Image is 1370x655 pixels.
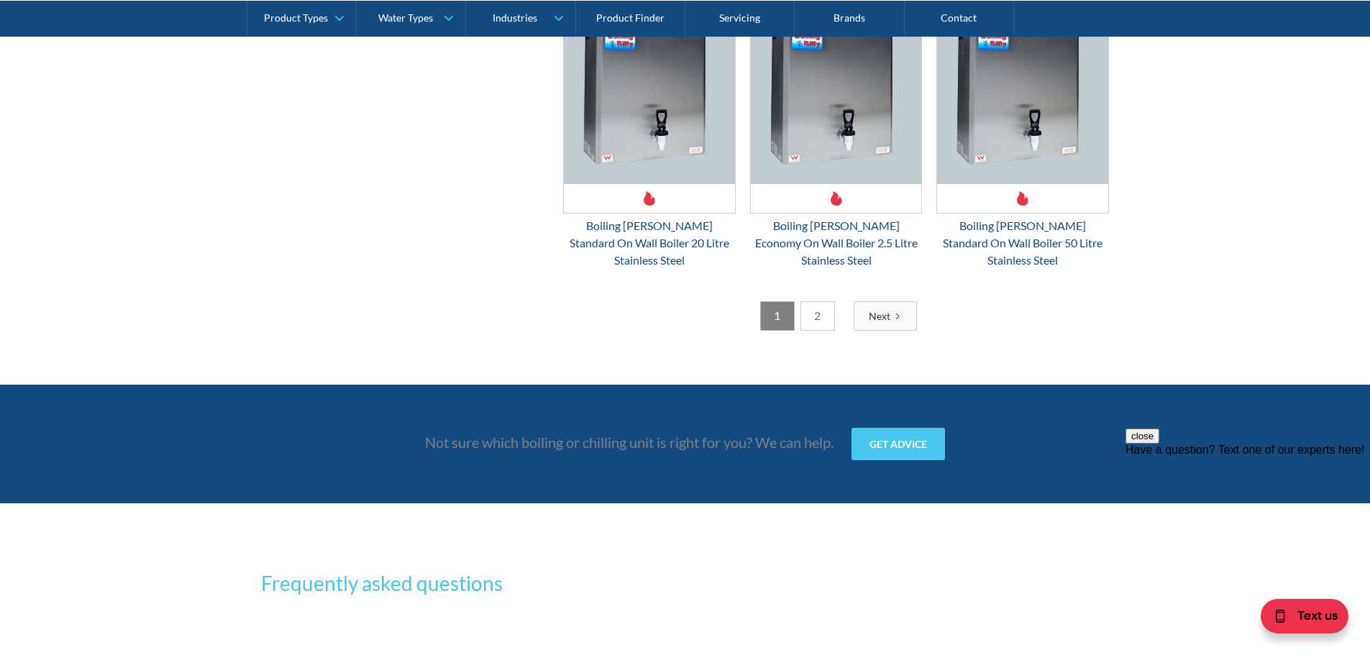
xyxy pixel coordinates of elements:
a: Next Page [854,301,917,331]
iframe: podium webchat widget bubble [1226,583,1370,655]
div: Boiling [PERSON_NAME] Standard On Wall Boiler 20 Litre Stainless Steel [563,217,736,269]
p: Not sure which boiling or chilling unit is right for you? We can help. [425,431,834,453]
h3: Frequently asked questions [261,568,1110,598]
a: Boiling Billy Standard On Wall Boiler 20 Litre Stainless SteelBoiling [PERSON_NAME] Standard On W... [563,10,736,269]
div: Industries [493,12,537,24]
div: Product Types [264,12,328,24]
a: 1 [760,301,795,331]
a: Boiling Billy Economy On Wall Boiler 2.5 Litre Stainless SteelBoiling [PERSON_NAME] Economy On Wa... [750,10,923,269]
div: Next [869,308,890,324]
div: Water Types [378,12,433,24]
a: 2 [800,301,835,331]
div: List [563,301,1110,331]
div: Boiling [PERSON_NAME] Economy On Wall Boiler 2.5 Litre Stainless Steel [750,217,923,269]
div: Boiling [PERSON_NAME] Standard On Wall Boiler 50 Litre Stainless Steel [936,217,1109,269]
a: Boiling Billy Standard On Wall Boiler 50 Litre Stainless SteelBoiling [PERSON_NAME] Standard On W... [936,10,1109,269]
img: Boiling Billy Standard On Wall Boiler 20 Litre Stainless Steel [564,11,735,183]
img: Boiling Billy Economy On Wall Boiler 2.5 Litre Stainless Steel [751,11,922,183]
iframe: podium webchat widget prompt [1125,429,1370,601]
a: Get advice [851,428,945,460]
img: Boiling Billy Standard On Wall Boiler 50 Litre Stainless Steel [937,11,1108,183]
